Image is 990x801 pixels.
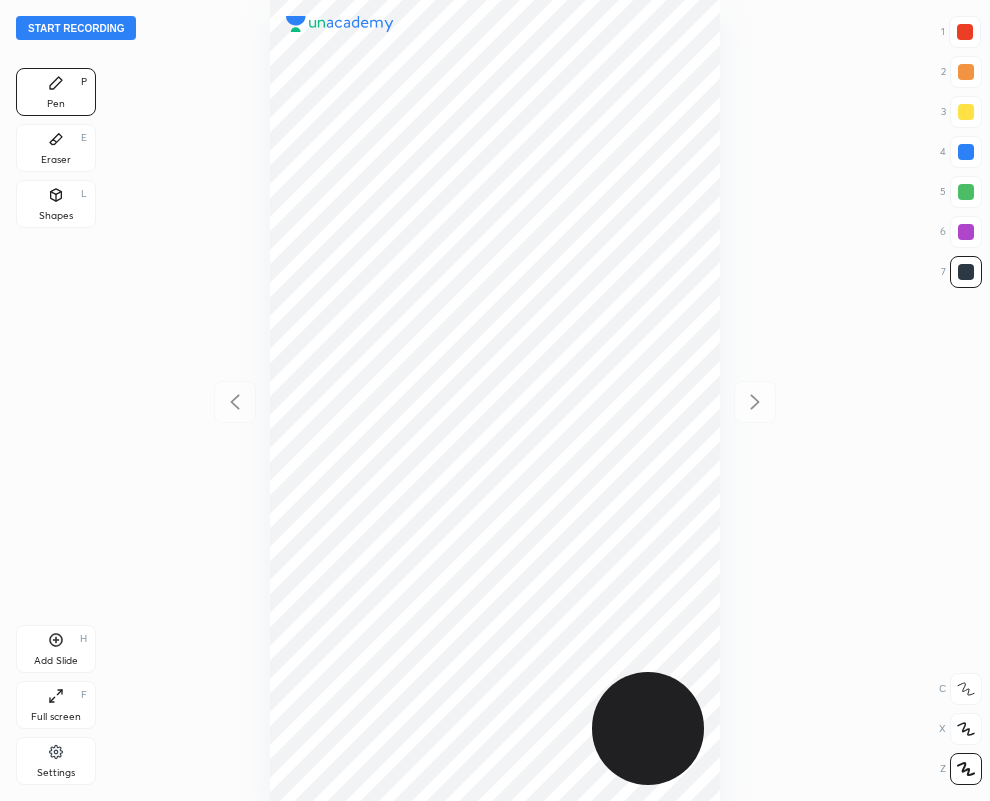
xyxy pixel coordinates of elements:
[37,768,75,778] div: Settings
[941,96,982,128] div: 3
[34,656,78,666] div: Add Slide
[41,155,71,165] div: Eraser
[939,673,982,705] div: C
[940,216,982,248] div: 6
[81,189,87,199] div: L
[939,713,982,745] div: X
[941,16,981,48] div: 1
[941,56,982,88] div: 2
[81,690,87,700] div: F
[940,753,982,785] div: Z
[47,99,65,109] div: Pen
[940,136,982,168] div: 4
[31,712,81,722] div: Full screen
[39,211,73,221] div: Shapes
[940,176,982,208] div: 5
[286,16,394,32] img: logo.38c385cc.svg
[16,16,136,40] button: Start recording
[941,256,982,288] div: 7
[81,77,87,87] div: P
[80,634,87,644] div: H
[81,133,87,143] div: E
